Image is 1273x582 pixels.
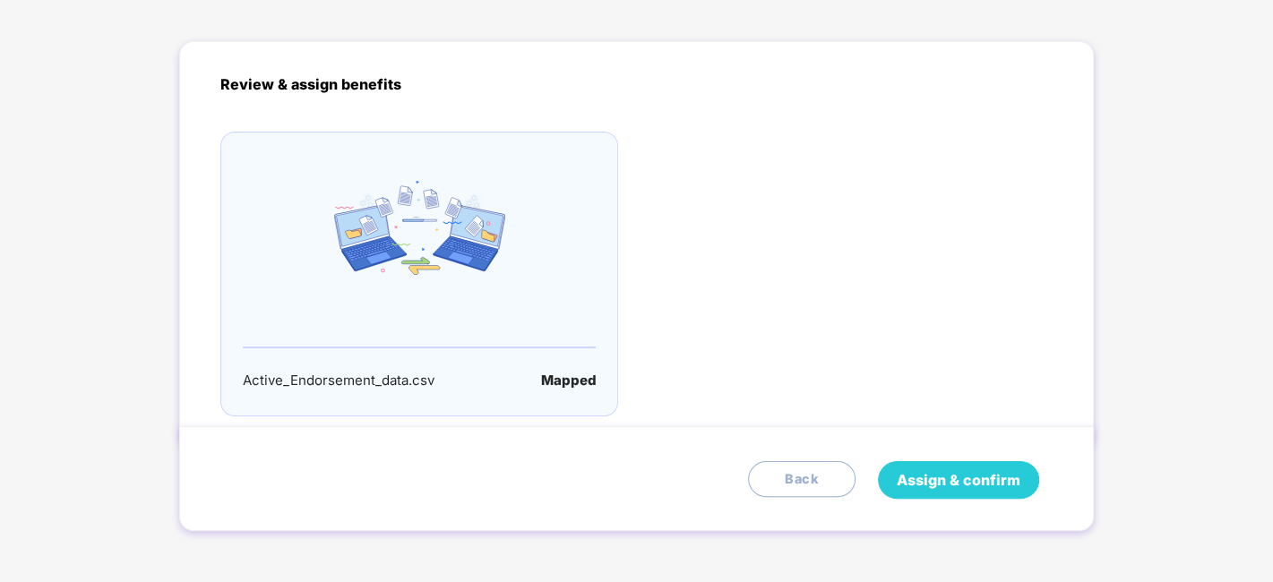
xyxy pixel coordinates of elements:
[540,370,596,391] div: Mapped
[878,461,1039,499] button: Assign & confirm
[243,370,434,391] div: Active_Endorsement_data.csv
[334,181,505,275] img: email_icon
[748,461,856,497] button: Back
[785,469,819,490] span: Back
[220,73,1053,96] p: Review & assign benefits
[897,469,1020,492] span: Assign & confirm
